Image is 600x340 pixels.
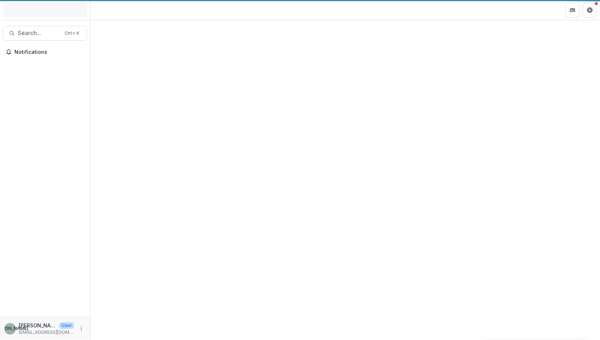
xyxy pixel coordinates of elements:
[14,49,84,55] span: Notifications
[63,29,81,37] div: Ctrl + K
[19,329,74,336] p: [EMAIL_ADDRESS][DOMAIN_NAME]
[3,46,87,58] button: Notifications
[3,26,87,40] button: Search...
[59,322,74,329] p: User
[19,322,56,329] p: [PERSON_NAME]
[18,30,60,36] span: Search...
[583,3,597,17] button: Get Help
[565,3,580,17] button: Partners
[93,5,124,15] nav: breadcrumb
[77,324,86,333] button: More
